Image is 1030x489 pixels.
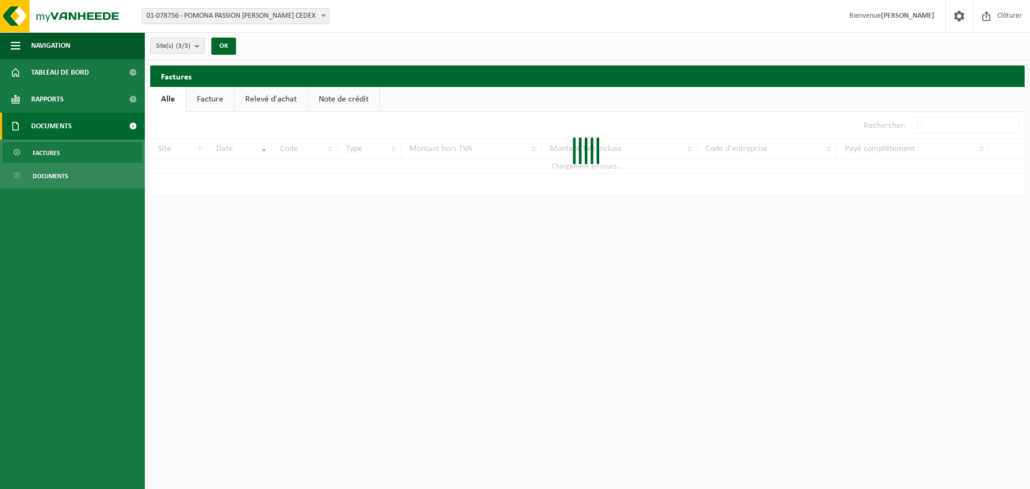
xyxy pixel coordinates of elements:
button: OK [211,38,236,55]
a: Documents [3,165,142,186]
span: Tableau de bord [31,59,89,86]
a: Relevé d'achat [234,87,307,112]
span: Navigation [31,32,70,59]
span: Documents [33,166,68,186]
h2: Factures [150,65,202,86]
span: Factures [33,143,60,163]
a: Facture [186,87,234,112]
count: (3/3) [176,42,190,49]
strong: [PERSON_NAME] [881,12,935,20]
a: Alle [150,87,186,112]
a: Note de crédit [308,87,379,112]
span: Rapports [31,86,64,113]
span: 01-078756 - POMONA PASSION FROID - LOMME CEDEX [142,9,329,24]
span: Site(s) [156,38,190,54]
button: Site(s)(3/3) [150,38,205,54]
span: 01-078756 - POMONA PASSION FROID - LOMME CEDEX [142,8,329,24]
a: Factures [3,142,142,163]
span: Documents [31,113,72,140]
